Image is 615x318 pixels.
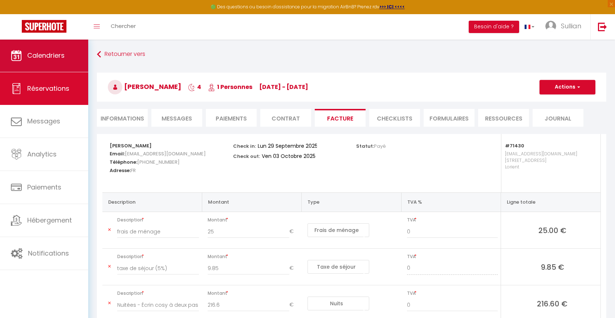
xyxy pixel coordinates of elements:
span: 4 [188,83,201,91]
span: Paiements [27,183,61,192]
span: [PERSON_NAME] [108,82,181,91]
span: Description [117,252,199,262]
span: € [289,262,299,275]
li: FORMULAIRES [424,109,475,127]
strong: #71430 [505,142,524,149]
th: TVA % [401,192,501,212]
span: Description [117,288,199,298]
span: FR [131,165,136,176]
span: Sullian [561,21,581,30]
li: Facture [315,109,366,127]
li: Journal [533,109,583,127]
th: Description [102,192,202,212]
a: Chercher [105,14,141,40]
span: Hébergement [27,216,72,225]
span: 25.00 € [507,225,598,235]
span: Chercher [111,22,136,30]
a: ... Sullian [540,14,590,40]
span: Montant [208,252,298,262]
li: CHECKLISTS [369,109,420,127]
strong: Adresse: [110,167,131,174]
span: Montant [208,215,298,225]
button: Actions [539,80,595,94]
span: [PHONE_NUMBER] [137,157,180,167]
span: Messages [162,114,192,123]
strong: [PERSON_NAME] [110,142,152,149]
span: € [289,298,299,311]
li: Paiements [206,109,257,127]
th: Montant [202,192,301,212]
strong: Téléphone: [110,159,137,166]
li: Informations [97,109,148,127]
span: TVA [407,288,498,298]
span: TVA [407,215,498,225]
span: Payé [374,143,386,150]
span: € [289,225,299,238]
p: Check in: [233,141,256,150]
span: TVA [407,252,498,262]
img: logout [598,22,607,31]
img: ... [545,21,556,32]
p: [EMAIL_ADDRESS][DOMAIN_NAME] [STREET_ADDRESS] Lorient [505,149,593,185]
span: Messages [27,117,60,126]
button: Besoin d'aide ? [469,21,519,33]
span: Montant [208,288,298,298]
img: Super Booking [22,20,66,33]
span: Calendriers [27,51,65,60]
span: [EMAIL_ADDRESS][DOMAIN_NAME] [125,148,206,159]
span: 9.85 € [507,262,598,272]
span: [DATE] - [DATE] [259,83,308,91]
a: Retourner vers [97,48,606,61]
p: Check out: [233,151,260,160]
a: >>> ICI <<<< [379,4,405,10]
span: Description [117,215,199,225]
span: Analytics [27,150,57,159]
span: 1 Personnes [208,83,252,91]
strong: Email: [110,150,125,157]
p: Statut: [356,141,386,150]
th: Ligne totale [501,192,600,212]
span: Notifications [28,249,69,258]
li: Contrat [260,109,311,127]
li: Ressources [478,109,529,127]
span: Réservations [27,84,69,93]
th: Type [302,192,401,212]
span: 216.60 € [507,298,598,309]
